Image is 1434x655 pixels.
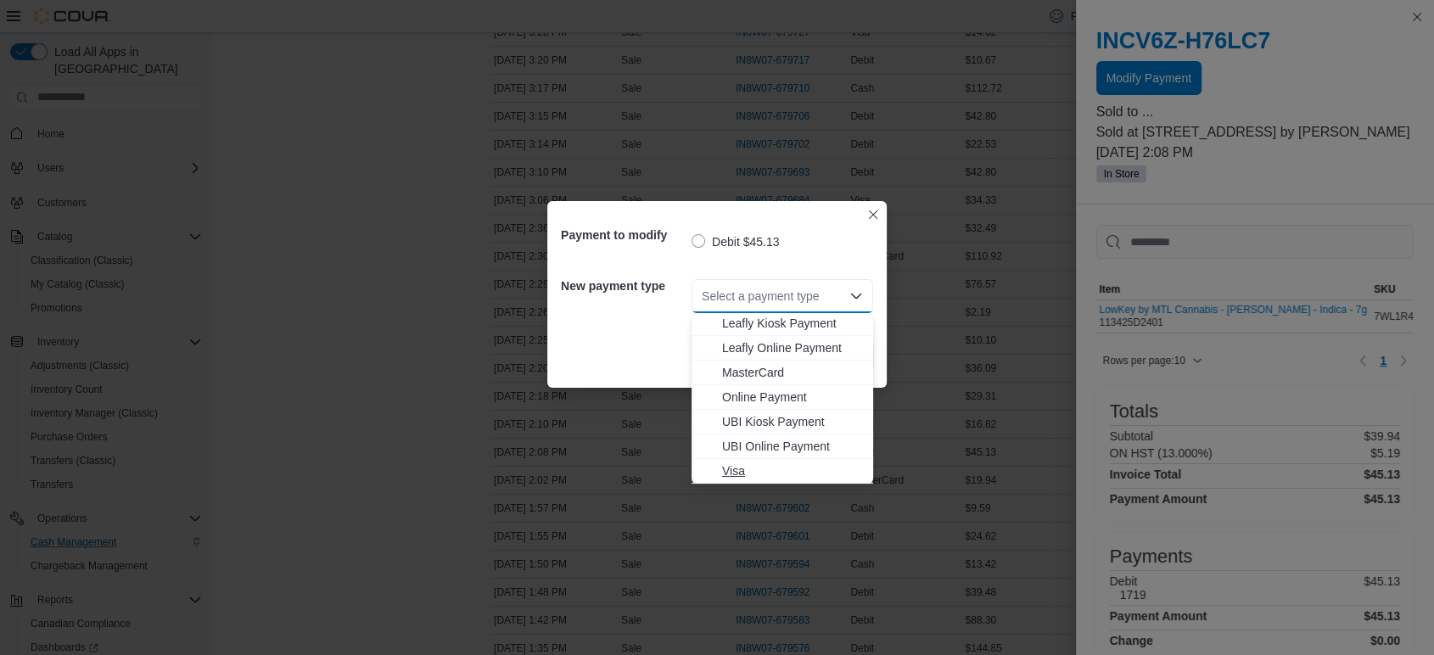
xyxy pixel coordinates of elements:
[722,438,863,455] span: UBI Online Payment
[722,339,863,356] span: Leafly Online Payment
[692,410,873,434] button: UBI Kiosk Payment
[561,269,688,303] h5: New payment type
[722,413,863,430] span: UBI Kiosk Payment
[692,385,873,410] button: Online Payment
[692,311,873,336] button: Leafly Kiosk Payment
[849,289,863,303] button: Close list of options
[722,389,863,406] span: Online Payment
[692,361,873,385] button: MasterCard
[692,336,873,361] button: Leafly Online Payment
[692,232,779,252] label: Debit $45.13
[863,204,883,225] button: Closes this modal window
[722,315,863,332] span: Leafly Kiosk Payment
[692,434,873,459] button: UBI Online Payment
[561,218,688,252] h5: Payment to modify
[702,286,703,306] input: Accessible screen reader label
[722,364,863,381] span: MasterCard
[692,459,873,484] button: Visa
[722,462,863,479] span: Visa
